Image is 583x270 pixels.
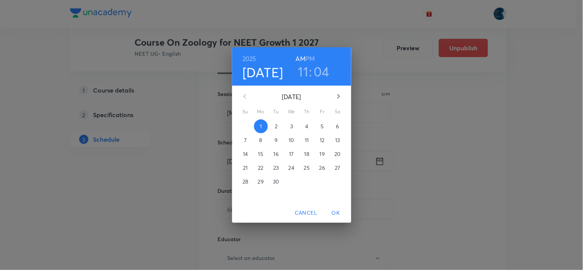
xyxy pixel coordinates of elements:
button: 4 [300,119,314,133]
button: 29 [254,175,268,189]
p: 18 [304,150,309,158]
p: 15 [258,150,263,158]
button: PM [306,53,315,64]
p: 8 [259,136,262,144]
button: 21 [239,161,252,175]
p: 9 [274,136,277,144]
h3: : [309,63,312,80]
p: 12 [320,136,324,144]
button: 11 [300,133,314,147]
p: 11 [305,136,309,144]
button: AM [296,53,306,64]
p: 2 [275,123,277,130]
span: Sa [331,108,345,116]
p: 3 [290,123,293,130]
p: 16 [274,150,279,158]
button: 10 [285,133,299,147]
span: Cancel [295,208,317,218]
span: Tu [269,108,283,116]
p: 26 [319,164,325,172]
button: 24 [285,161,299,175]
button: 30 [269,175,283,189]
p: 1 [260,123,262,130]
p: 21 [243,164,247,172]
button: 2 [269,119,283,133]
button: 16 [269,147,283,161]
p: 4 [305,123,308,130]
button: 1 [254,119,268,133]
button: 11 [298,63,309,80]
button: 17 [285,147,299,161]
button: 04 [314,63,330,80]
p: 20 [334,150,340,158]
button: 9 [269,133,283,147]
button: 26 [316,161,329,175]
button: 5 [316,119,329,133]
button: 12 [316,133,329,147]
button: 7 [239,133,252,147]
p: 23 [273,164,279,172]
button: 20 [331,147,345,161]
button: 15 [254,147,268,161]
span: Th [300,108,314,116]
p: 30 [273,178,279,186]
p: 25 [304,164,310,172]
span: Fr [316,108,329,116]
span: We [285,108,299,116]
button: 13 [331,133,345,147]
p: 10 [289,136,294,144]
p: 24 [289,164,294,172]
p: 29 [258,178,264,186]
p: 5 [321,123,324,130]
button: Cancel [292,206,320,220]
button: [DATE] [243,64,283,80]
button: 27 [331,161,345,175]
button: 6 [331,119,345,133]
button: 2025 [243,53,256,64]
span: OK [327,208,345,218]
button: 19 [316,147,329,161]
p: 19 [320,150,325,158]
button: 3 [285,119,299,133]
p: [DATE] [254,92,329,101]
p: 27 [335,164,340,172]
button: OK [324,206,348,220]
p: 13 [335,136,340,144]
p: 17 [289,150,294,158]
p: 14 [243,150,248,158]
p: 22 [258,164,263,172]
button: 18 [300,147,314,161]
span: Su [239,108,252,116]
p: 6 [336,123,339,130]
button: 8 [254,133,268,147]
button: 25 [300,161,314,175]
span: Mo [254,108,268,116]
p: 7 [244,136,247,144]
button: 14 [239,147,252,161]
button: 28 [239,175,252,189]
button: 22 [254,161,268,175]
button: 23 [269,161,283,175]
p: 28 [243,178,248,186]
